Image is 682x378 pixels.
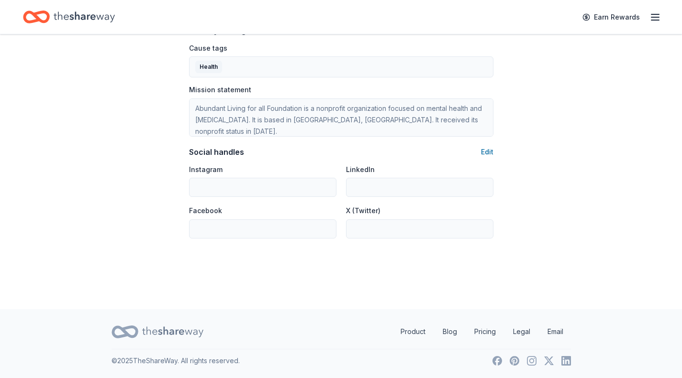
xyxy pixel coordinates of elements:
[481,146,493,158] button: Edit
[189,98,493,137] textarea: Abundant Living for all Foundation is a nonprofit organization focused on mental health and [MEDI...
[435,322,465,341] a: Blog
[189,43,227,53] label: Cause tags
[393,322,571,341] nav: quick links
[189,85,251,95] label: Mission statement
[467,322,503,341] a: Pricing
[189,206,222,216] label: Facebook
[189,165,223,174] label: Instagram
[505,322,538,341] a: Legal
[577,9,646,26] a: Earn Rewards
[393,322,433,341] a: Product
[189,56,493,77] button: Health
[346,165,375,174] label: LinkedIn
[195,61,222,73] div: Health
[189,146,244,158] div: Social handles
[23,6,115,28] a: Home
[112,355,240,367] p: © 2025 TheShareWay. All rights reserved.
[346,206,380,216] label: X (Twitter)
[540,322,571,341] a: Email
